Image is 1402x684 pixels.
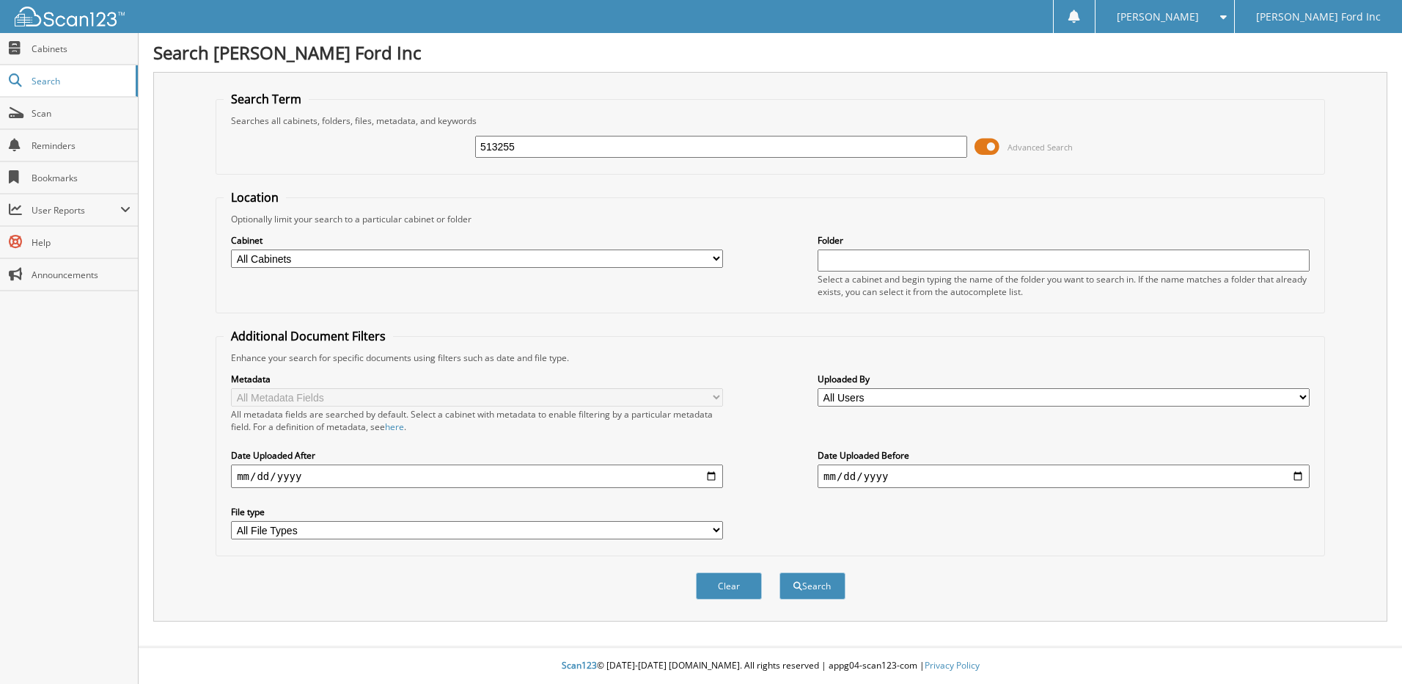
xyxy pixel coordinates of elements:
span: User Reports [32,204,120,217]
h1: Search [PERSON_NAME] Ford Inc [153,40,1387,65]
div: © [DATE]-[DATE] [DOMAIN_NAME]. All rights reserved | appg04-scan123-com | [139,648,1402,684]
button: Search [779,572,845,600]
span: Cabinets [32,43,131,55]
div: Searches all cabinets, folders, files, metadata, and keywords [224,114,1317,127]
legend: Location [224,189,286,205]
label: Date Uploaded After [231,449,723,462]
input: end [818,465,1310,488]
div: Optionally limit your search to a particular cabinet or folder [224,213,1317,225]
span: Search [32,75,128,87]
span: [PERSON_NAME] Ford Inc [1256,12,1381,21]
iframe: Chat Widget [1329,614,1402,684]
legend: Additional Document Filters [224,328,393,344]
label: Folder [818,234,1310,247]
label: Cabinet [231,234,723,247]
span: Bookmarks [32,172,131,184]
label: File type [231,506,723,518]
span: Advanced Search [1008,142,1073,153]
div: Enhance your search for specific documents using filters such as date and file type. [224,352,1317,364]
div: All metadata fields are searched by default. Select a cabinet with metadata to enable filtering b... [231,408,723,433]
label: Uploaded By [818,373,1310,385]
img: scan123-logo-white.svg [15,7,125,26]
label: Metadata [231,373,723,385]
label: Date Uploaded Before [818,449,1310,462]
span: Help [32,236,131,249]
a: Privacy Policy [925,659,980,672]
span: Scan [32,107,131,120]
legend: Search Term [224,91,309,107]
span: Reminders [32,139,131,152]
div: Select a cabinet and begin typing the name of the folder you want to search in. If the name match... [818,273,1310,298]
a: here [385,421,404,433]
span: Scan123 [562,659,597,672]
input: start [231,465,723,488]
button: Clear [696,572,762,600]
span: [PERSON_NAME] [1117,12,1199,21]
span: Announcements [32,269,131,281]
